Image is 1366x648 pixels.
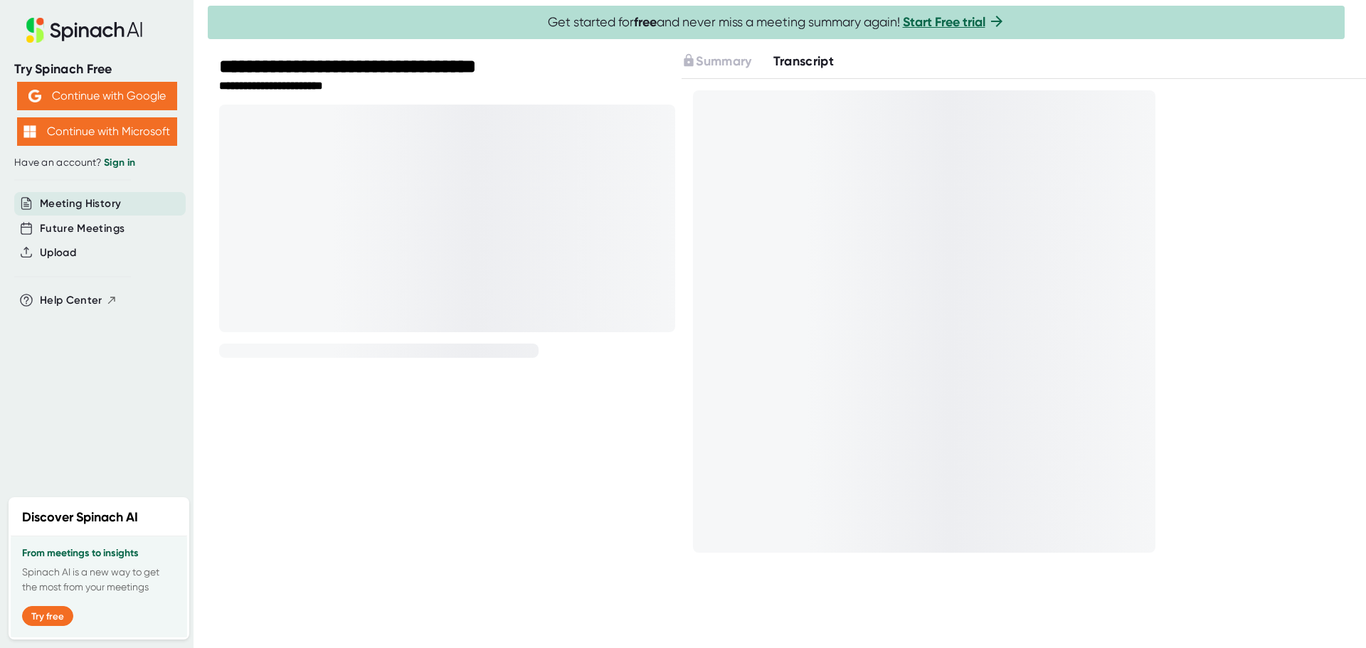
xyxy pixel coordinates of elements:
a: Sign in [104,156,135,169]
a: Start Free trial [903,14,985,30]
span: Transcript [773,53,835,69]
button: Meeting History [40,196,121,212]
button: Help Center [40,292,117,309]
button: Transcript [773,52,835,71]
button: Continue with Google [17,82,177,110]
div: Try Spinach Free [14,61,179,78]
span: Summary [696,53,751,69]
div: Have an account? [14,156,179,169]
h3: From meetings to insights [22,548,176,559]
span: Help Center [40,292,102,309]
div: Upgrade to access [682,52,773,71]
button: Upload [40,245,76,261]
button: Summary [682,52,751,71]
button: Continue with Microsoft [17,117,177,146]
button: Future Meetings [40,221,125,237]
p: Spinach AI is a new way to get the most from your meetings [22,565,176,595]
span: Get started for and never miss a meeting summary again! [548,14,1005,31]
b: free [634,14,657,30]
button: Try free [22,606,73,626]
h2: Discover Spinach AI [22,508,138,527]
img: Aehbyd4JwY73AAAAAElFTkSuQmCC [28,90,41,102]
